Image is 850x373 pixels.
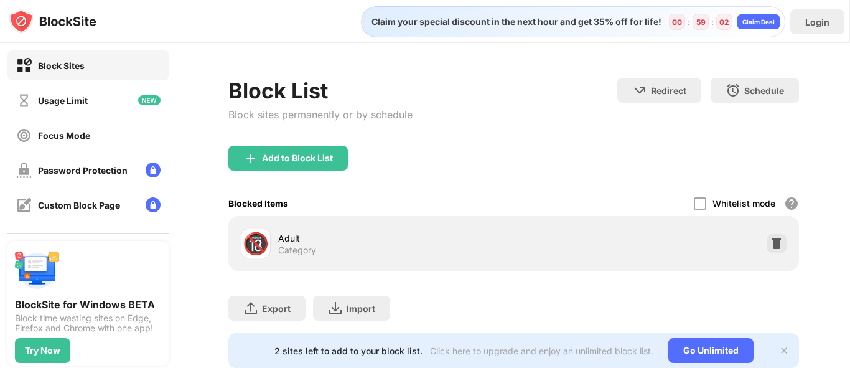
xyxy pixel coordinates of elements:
img: new-icon.svg [138,95,161,105]
div: : [709,15,716,29]
div: Go Unlimited [668,338,754,363]
div: BlockSite for Windows BETA [15,298,162,311]
div: Whitelist mode [712,198,775,209]
div: Block sites permanently or by schedule [228,108,413,121]
div: Click here to upgrade and enjoy an unlimited block list. [430,346,653,356]
div: Add to Block List [262,153,333,163]
img: block-on.svg [16,58,32,73]
img: lock-menu.svg [146,197,161,212]
div: 02 [719,17,729,27]
img: lock-menu.svg [146,163,161,177]
div: Usage Limit [38,95,88,106]
div: Block time wasting sites on Edge, Firefox and Chrome with one app! [15,313,162,333]
div: Try Now [25,346,60,356]
img: settings-off.svg [16,232,32,248]
div: Focus Mode [38,130,90,141]
div: Password Protection [38,165,128,176]
img: focus-off.svg [16,128,32,143]
img: x-button.svg [779,346,789,356]
div: Claim Deal [742,18,775,26]
img: password-protection-off.svg [16,163,32,178]
div: Blocked Items [228,198,288,209]
div: Custom Block Page [38,200,120,210]
div: Adult [278,232,514,245]
div: 🔞 [243,231,269,257]
div: Claim your special discount in the next hour and get 35% off for life! [364,16,661,27]
div: 59 [696,17,706,27]
div: Schedule [744,85,784,96]
img: customize-block-page-off.svg [16,197,32,213]
div: Block List [228,78,413,103]
div: Import [347,303,375,314]
div: 2 sites left to add to your block list. [274,346,423,356]
img: logo-blocksite.svg [9,9,96,34]
img: time-usage-off.svg [16,93,32,108]
div: Export [262,303,291,314]
div: 00 [672,17,682,27]
div: Login [805,17,829,27]
div: Block Sites [38,60,85,71]
img: push-desktop.svg [15,248,60,293]
div: Category [278,245,316,256]
div: : [685,15,693,29]
div: Redirect [651,85,686,96]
